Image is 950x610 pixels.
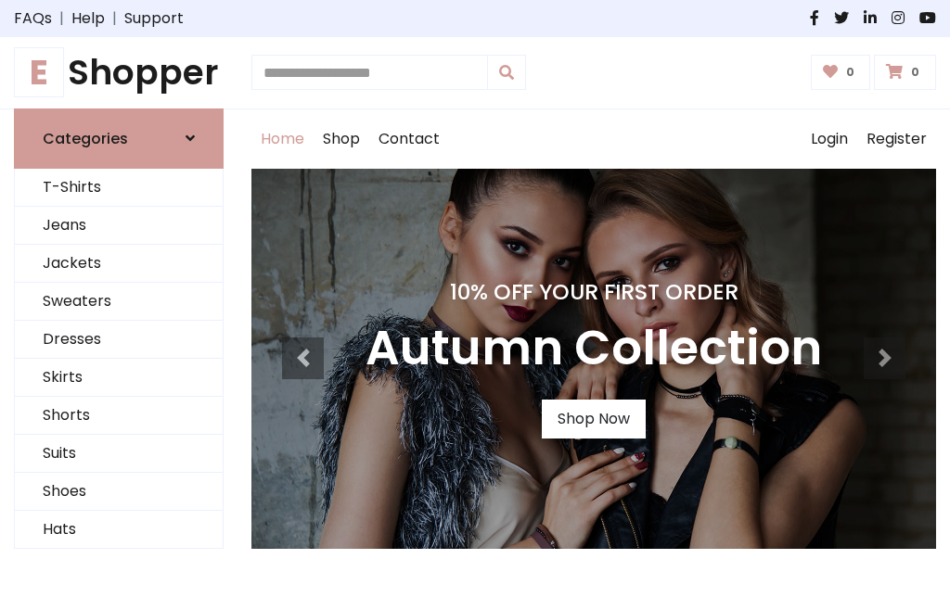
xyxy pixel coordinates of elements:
a: FAQs [14,7,52,30]
a: 0 [811,55,871,90]
span: E [14,47,64,97]
a: Categories [14,108,224,169]
a: Suits [15,435,223,473]
h3: Autumn Collection [366,320,822,377]
a: Jackets [15,245,223,283]
h1: Shopper [14,52,224,94]
span: 0 [906,64,924,81]
a: T-Shirts [15,169,223,207]
a: Skirts [15,359,223,397]
a: Contact [369,109,449,169]
a: Dresses [15,321,223,359]
span: | [105,7,124,30]
span: | [52,7,71,30]
a: Shop [314,109,369,169]
a: 0 [874,55,936,90]
a: Hats [15,511,223,549]
a: Jeans [15,207,223,245]
h4: 10% Off Your First Order [366,279,822,305]
a: EShopper [14,52,224,94]
a: Login [802,109,857,169]
a: Shorts [15,397,223,435]
a: Home [251,109,314,169]
a: Register [857,109,936,169]
a: Sweaters [15,283,223,321]
h6: Categories [43,130,128,147]
a: Shop Now [542,400,646,438]
a: Help [71,7,105,30]
span: 0 [841,64,859,81]
a: Shoes [15,473,223,511]
a: Support [124,7,184,30]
